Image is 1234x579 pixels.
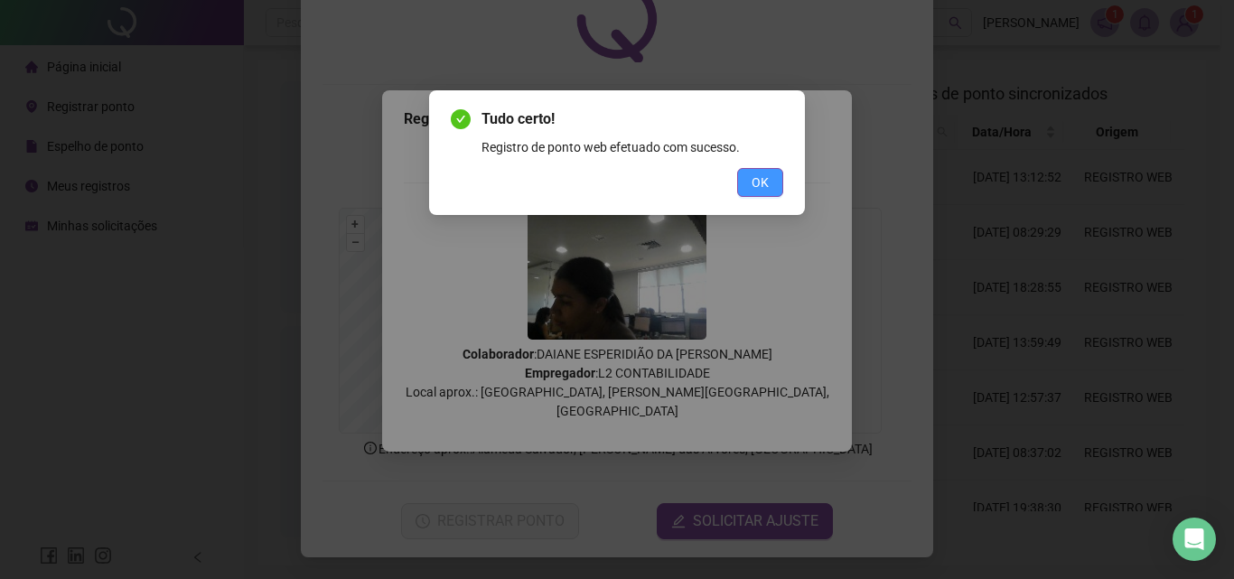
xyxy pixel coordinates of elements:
span: Tudo certo! [481,108,783,130]
span: check-circle [451,109,471,129]
div: Open Intercom Messenger [1173,518,1216,561]
span: OK [752,173,769,192]
div: Registro de ponto web efetuado com sucesso. [481,137,783,157]
button: OK [737,168,783,197]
